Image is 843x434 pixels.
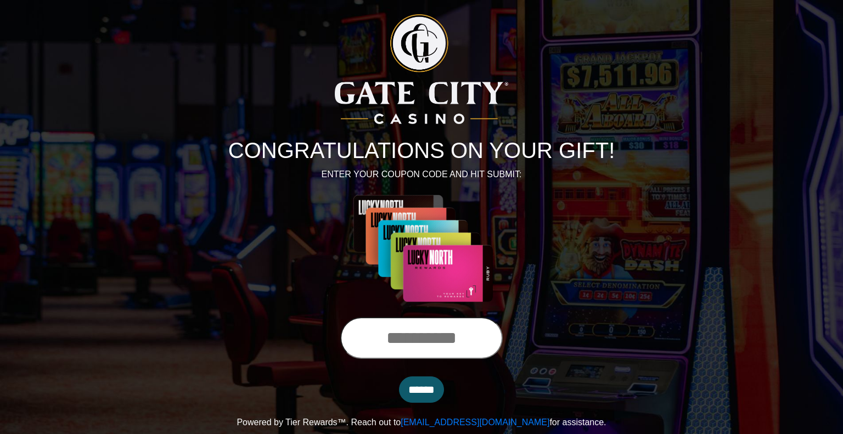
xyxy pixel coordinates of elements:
a: [EMAIL_ADDRESS][DOMAIN_NAME] [401,418,549,427]
img: Center Image [324,194,519,304]
span: Powered by Tier Rewards™. Reach out to for assistance. [237,418,606,427]
h1: CONGRATULATIONS ON YOUR GIFT! [117,137,726,164]
img: Logo [335,14,508,124]
p: ENTER YOUR COUPON CODE AND HIT SUBMIT: [117,168,726,181]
